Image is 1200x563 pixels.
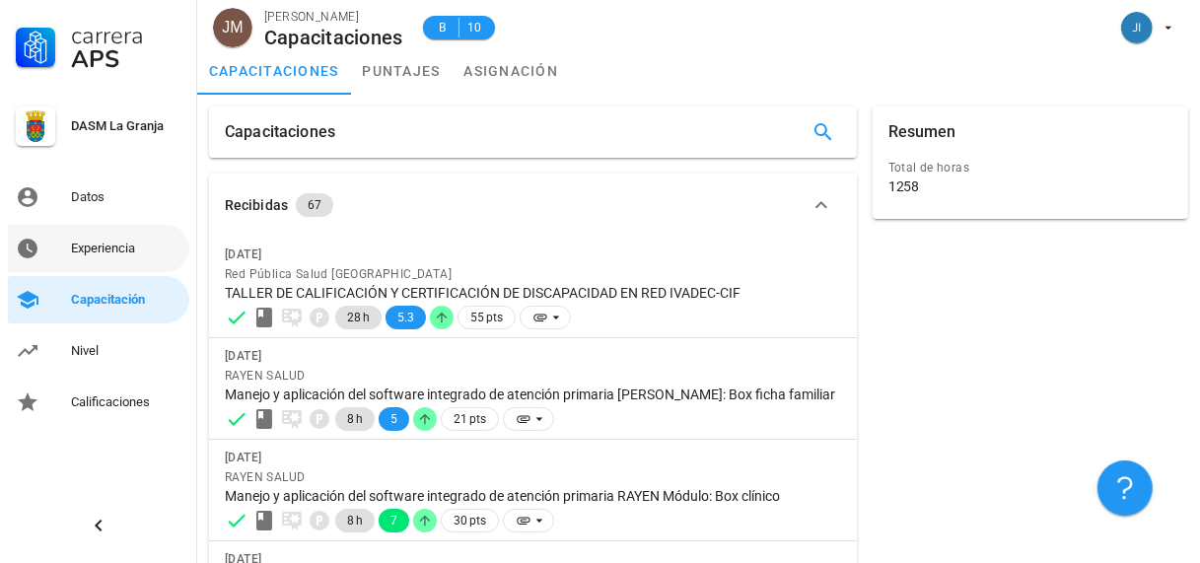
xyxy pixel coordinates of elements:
span: 67 [308,193,321,217]
button: Recibidas 67 [209,174,857,237]
div: Manejo y aplicación del software integrado de atención primaria RAYEN Módulo: Box clínico [225,487,841,505]
span: 21 pts [454,409,486,429]
span: B [435,18,451,37]
div: avatar [1121,12,1153,43]
span: 5.3 [397,306,414,329]
a: puntajes [351,47,453,95]
a: Experiencia [8,225,189,272]
a: capacitaciones [197,47,351,95]
a: Datos [8,174,189,221]
div: Resumen [888,106,956,158]
span: 30 pts [454,511,486,530]
div: Manejo y aplicación del software integrado de atención primaria [PERSON_NAME]: Box ficha familiar [225,386,841,403]
div: Capacitación [71,292,181,308]
div: [DATE] [225,448,841,467]
span: RAYEN SALUD [225,369,305,383]
span: 10 [467,18,483,37]
div: Recibidas [225,194,288,216]
span: 8 h [347,407,363,431]
div: Experiencia [71,241,181,256]
div: Capacitaciones [264,27,403,48]
div: [DATE] [225,245,841,264]
span: 8 h [347,509,363,532]
a: asignación [453,47,571,95]
div: APS [71,47,181,71]
div: Nivel [71,343,181,359]
div: Capacitaciones [225,106,335,158]
span: Red Pública Salud [GEOGRAPHIC_DATA] [225,267,452,281]
div: Carrera [71,24,181,47]
div: avatar [213,8,252,47]
span: 28 h [347,306,370,329]
span: JM [222,8,243,47]
div: TALLER DE CALIFICACIÓN Y CERTIFICACIÓN DE DISCAPACIDAD EN RED IVADEC-CIF [225,284,841,302]
div: [PERSON_NAME] [264,7,403,27]
a: Capacitación [8,276,189,323]
div: [DATE] [225,346,841,366]
div: DASM La Granja [71,118,181,134]
div: 1258 [888,177,920,195]
span: 7 [390,509,397,532]
a: Calificaciones [8,379,189,426]
a: Nivel [8,327,189,375]
span: RAYEN SALUD [225,470,305,484]
div: Total de horas [888,158,1172,177]
span: 55 pts [470,308,503,327]
div: Calificaciones [71,394,181,410]
span: 5 [390,407,397,431]
div: Datos [71,189,181,205]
